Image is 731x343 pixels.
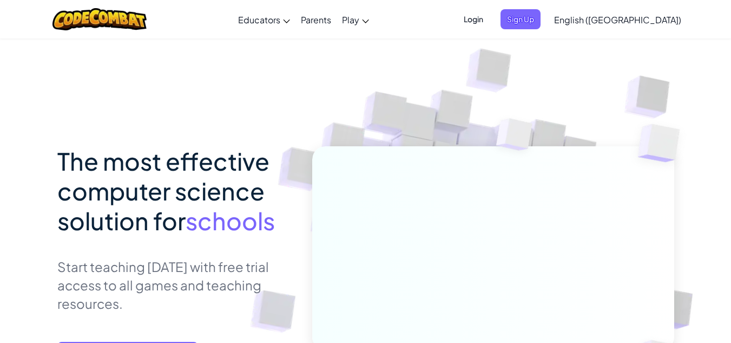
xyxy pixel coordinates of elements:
span: Educators [238,14,280,25]
a: Play [337,5,374,34]
button: Sign Up [500,9,541,29]
a: English ([GEOGRAPHIC_DATA]) [549,5,687,34]
a: Educators [233,5,295,34]
span: The most effective computer science solution for [57,146,269,236]
button: Login [457,9,490,29]
a: Parents [295,5,337,34]
span: Play [342,14,359,25]
img: Overlap cubes [616,98,710,189]
span: English ([GEOGRAPHIC_DATA]) [554,14,681,25]
p: Start teaching [DATE] with free trial access to all games and teaching resources. [57,257,296,313]
img: Overlap cubes [476,97,554,178]
img: CodeCombat logo [52,8,147,30]
span: schools [186,205,275,236]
